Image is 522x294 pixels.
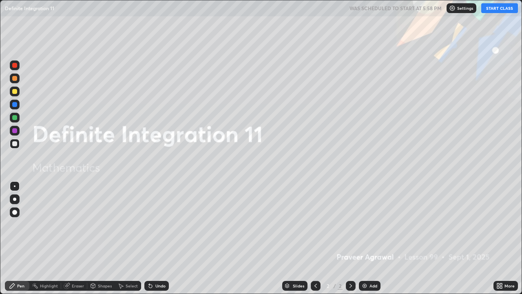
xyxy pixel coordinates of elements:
[126,284,138,288] div: Select
[449,5,456,11] img: class-settings-icons
[349,4,442,12] h5: WAS SCHEDULED TO START AT 5:58 PM
[334,283,336,288] div: /
[457,6,473,10] p: Settings
[155,284,166,288] div: Undo
[369,284,377,288] div: Add
[98,284,112,288] div: Shapes
[338,282,343,290] div: 2
[40,284,58,288] div: Highlight
[5,5,54,11] p: Definite Integration 11
[481,3,518,13] button: START CLASS
[324,283,332,288] div: 2
[72,284,84,288] div: Eraser
[361,283,368,289] img: add-slide-button
[504,284,515,288] div: More
[293,284,304,288] div: Slides
[17,284,24,288] div: Pen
